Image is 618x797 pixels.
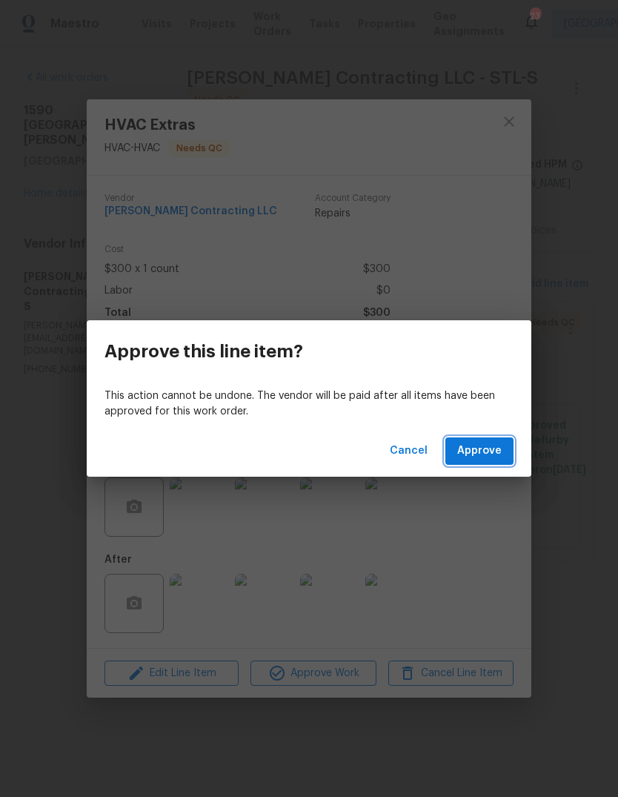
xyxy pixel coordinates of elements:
[390,442,428,460] span: Cancel
[104,388,514,420] p: This action cannot be undone. The vendor will be paid after all items have been approved for this...
[384,437,433,465] button: Cancel
[457,442,502,460] span: Approve
[104,341,303,362] h3: Approve this line item?
[445,437,514,465] button: Approve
